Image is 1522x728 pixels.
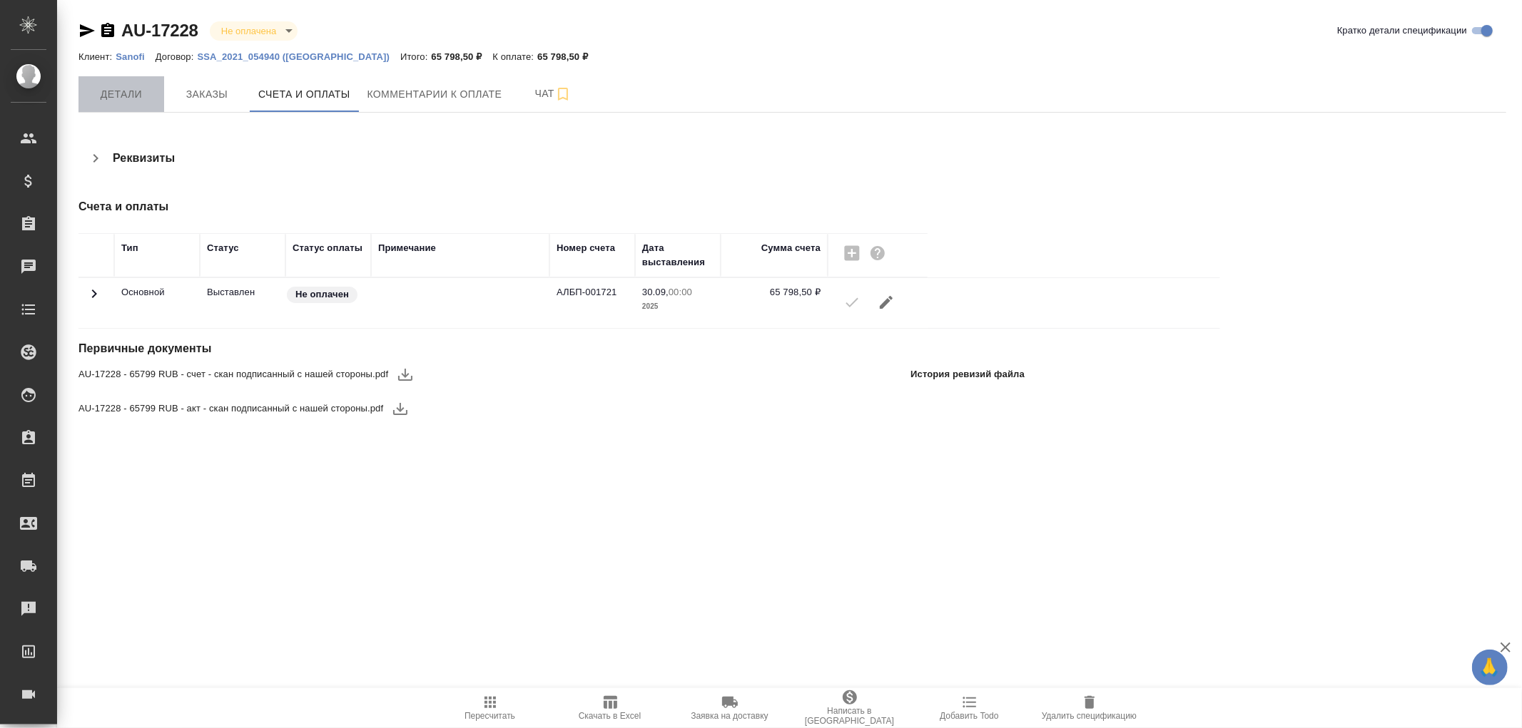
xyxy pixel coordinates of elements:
div: Не оплачена [210,21,298,41]
p: Выставлен [207,285,278,299]
p: История ревизий файла [910,367,1025,381]
div: Дата выставления [642,241,714,270]
span: Комментарии к оплате [367,86,502,103]
td: Основной [114,278,200,328]
span: Кратко детали спецификации [1337,24,1467,38]
p: Не оплачен [295,287,349,302]
p: 65 798,50 ₽ [537,51,599,62]
h4: Счета и оплаты [78,198,1030,215]
div: Статус [207,241,239,255]
svg: Подписаться [554,86,572,103]
p: 00:00 [669,287,692,297]
td: 65 798,50 ₽ [721,278,828,328]
button: 🙏 [1472,650,1508,685]
button: Скопировать ссылку [99,22,116,39]
span: AU-17228 - 65799 RUB - акт - скан подписанный с нашей стороны.pdf [78,401,383,416]
p: К оплате: [492,51,537,62]
div: Тип [121,241,138,255]
p: Договор: [156,51,198,62]
div: Сумма счета [761,241,821,255]
span: Счета и оплаты [258,86,350,103]
h4: Реквизиты [113,150,175,167]
span: Детали [87,86,156,103]
div: Примечание [378,241,436,255]
span: Чат [519,85,587,103]
p: 2025 [642,299,714,314]
button: Редактировать [869,285,903,319]
span: Toggle Row Expanded [86,294,103,304]
a: SSA_2021_054940 ([GEOGRAPHIC_DATA]) [198,50,401,62]
p: 30.09, [642,287,669,297]
span: Заказы [173,86,241,103]
span: 🙏 [1478,652,1502,682]
p: Sanofi [116,51,156,62]
h4: Первичные документы [78,340,1030,357]
a: Sanofi [116,50,156,62]
div: Номер счета [557,241,615,255]
p: 65 798,50 ₽ [431,51,492,62]
td: АЛБП-001721 [549,278,635,328]
p: Клиент: [78,51,116,62]
button: Скопировать ссылку для ЯМессенджера [78,22,96,39]
span: AU-17228 - 65799 RUB - счет - скан подписанный с нашей стороны.pdf [78,367,388,381]
div: Статус оплаты [293,241,362,255]
p: Итого: [400,51,431,62]
button: Не оплачена [217,25,280,37]
p: SSA_2021_054940 ([GEOGRAPHIC_DATA]) [198,51,401,62]
a: AU-17228 [121,21,198,40]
